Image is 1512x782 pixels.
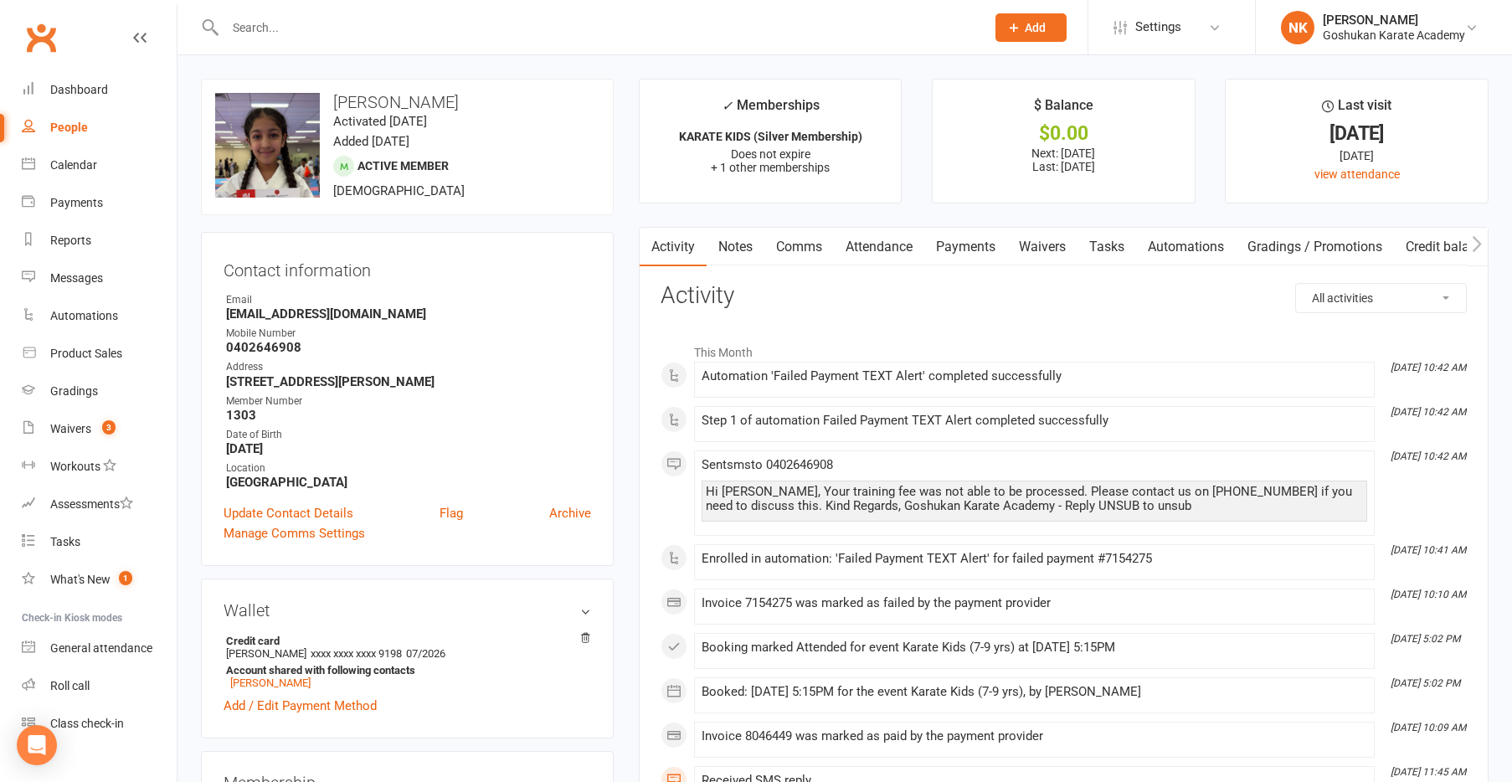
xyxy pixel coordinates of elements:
strong: 0402646908 [226,340,591,355]
span: Add [1025,21,1046,34]
a: Automations [22,297,177,335]
div: Automation 'Failed Payment TEXT Alert' completed successfully [702,369,1367,383]
a: Assessments [22,486,177,523]
h3: Activity [661,283,1467,309]
span: [DEMOGRAPHIC_DATA] [333,183,465,198]
a: Attendance [834,228,924,266]
span: Settings [1135,8,1181,46]
div: Hi [PERSON_NAME], Your training fee was not able to be processed. Please contact us on [PHONE_NUM... [706,485,1363,513]
input: Search... [220,16,974,39]
i: [DATE] 10:10 AM [1391,589,1466,600]
li: This Month [661,335,1467,362]
a: Product Sales [22,335,177,373]
div: Reports [50,234,91,247]
a: General attendance kiosk mode [22,630,177,667]
strong: 1303 [226,408,591,423]
div: Dashboard [50,83,108,96]
div: Goshukan Karate Academy [1323,28,1465,43]
span: + 1 other memberships [711,161,830,174]
strong: KARATE KIDS (Silver Membership) [679,130,862,143]
i: [DATE] 10:42 AM [1391,362,1466,373]
a: Gradings / Promotions [1236,228,1394,266]
div: General attendance [50,641,152,655]
div: What's New [50,573,111,586]
a: Clubworx [20,17,62,59]
div: Tasks [50,535,80,548]
div: Workouts [50,460,100,473]
div: Booking marked Attended for event Karate Kids (7-9 yrs) at [DATE] 5:15PM [702,641,1367,655]
a: Tasks [1077,228,1136,266]
i: [DATE] 10:41 AM [1391,544,1466,556]
div: Class check-in [50,717,124,730]
div: Invoice 7154275 was marked as failed by the payment provider [702,596,1367,610]
h3: [PERSON_NAME] [215,93,599,111]
a: Gradings [22,373,177,410]
a: Messages [22,260,177,297]
div: Location [226,460,591,476]
div: Messages [50,271,103,285]
a: Waivers [1007,228,1077,266]
li: [PERSON_NAME] [224,632,591,692]
a: Class kiosk mode [22,705,177,743]
a: Manage Comms Settings [224,523,365,543]
span: Sent sms to 0402646908 [702,457,833,472]
div: Last visit [1322,95,1391,125]
div: Open Intercom Messenger [17,725,57,765]
a: Activity [640,228,707,266]
div: [DATE] [1241,125,1473,142]
strong: [STREET_ADDRESS][PERSON_NAME] [226,374,591,389]
div: Roll call [50,679,90,692]
div: $0.00 [948,125,1180,142]
div: Automations [50,309,118,322]
a: [PERSON_NAME] [230,677,311,689]
strong: [GEOGRAPHIC_DATA] [226,475,591,490]
div: Mobile Number [226,326,591,342]
i: ✓ [722,98,733,114]
div: Booked: [DATE] 5:15PM for the event Karate Kids (7-9 yrs), by [PERSON_NAME] [702,685,1367,699]
div: Gradings [50,384,98,398]
time: Added [DATE] [333,134,409,149]
span: Active member [357,159,449,172]
div: Step 1 of automation Failed Payment TEXT Alert completed successfully [702,414,1367,428]
a: Add / Edit Payment Method [224,696,377,716]
a: Payments [924,228,1007,266]
div: Date of Birth [226,427,591,443]
h3: Contact information [224,255,591,280]
div: Payments [50,196,103,209]
div: Memberships [722,95,820,126]
a: Reports [22,222,177,260]
span: Does not expire [731,147,810,161]
p: Next: [DATE] Last: [DATE] [948,147,1180,173]
div: Waivers [50,422,91,435]
div: Invoice 8046449 was marked as paid by the payment provider [702,729,1367,743]
a: Workouts [22,448,177,486]
span: 1 [119,571,132,585]
strong: [DATE] [226,441,591,456]
div: Email [226,292,591,308]
i: [DATE] 5:02 PM [1391,633,1460,645]
strong: Account shared with following contacts [226,664,583,677]
div: NK [1281,11,1314,44]
a: Waivers 3 [22,410,177,448]
i: [DATE] 10:09 AM [1391,722,1466,733]
a: Payments [22,184,177,222]
a: Tasks [22,523,177,561]
a: view attendance [1314,167,1400,181]
div: Product Sales [50,347,122,360]
div: Enrolled in automation: 'Failed Payment TEXT Alert' for failed payment #7154275 [702,552,1367,566]
div: People [50,121,88,134]
div: $ Balance [1034,95,1093,125]
div: Calendar [50,158,97,172]
h3: Wallet [224,601,591,620]
div: Member Number [226,394,591,409]
div: Assessments [50,497,133,511]
a: Dashboard [22,71,177,109]
a: Update Contact Details [224,503,353,523]
span: xxxx xxxx xxxx 9198 [311,647,402,660]
a: Flag [440,503,463,523]
a: What's New1 [22,561,177,599]
a: Archive [549,503,591,523]
i: [DATE] 11:45 AM [1391,766,1466,778]
i: [DATE] 5:02 PM [1391,677,1460,689]
i: [DATE] 10:42 AM [1391,406,1466,418]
